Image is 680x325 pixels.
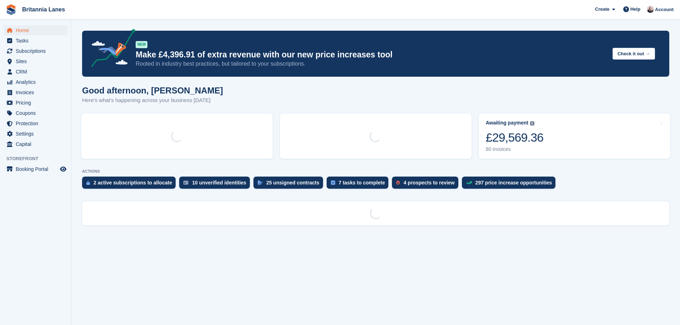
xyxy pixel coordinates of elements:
[530,121,534,126] img: icon-info-grey-7440780725fd019a000dd9b08b2336e03edf1995a4989e88bcd33f0948082b44.svg
[486,130,544,145] div: £29,569.36
[16,118,59,128] span: Protection
[16,139,59,149] span: Capital
[82,86,223,95] h1: Good afternoon, [PERSON_NAME]
[16,108,59,118] span: Coupons
[4,56,67,66] a: menu
[4,118,67,128] a: menu
[6,4,16,15] img: stora-icon-8386f47178a22dfd0bd8f6a31ec36ba5ce8667c1dd55bd0f319d3a0aa187defe.svg
[192,180,246,186] div: 10 unverified identities
[4,25,67,35] a: menu
[327,177,392,192] a: 7 tasks to complete
[16,77,59,87] span: Analytics
[16,87,59,97] span: Invoices
[4,36,67,46] a: menu
[16,129,59,139] span: Settings
[19,4,68,15] a: Britannia Lanes
[16,36,59,46] span: Tasks
[466,181,472,184] img: price_increase_opportunities-93ffe204e8149a01c8c9dc8f82e8f89637d9d84a8eef4429ea346261dce0b2c0.svg
[6,155,71,162] span: Storefront
[4,139,67,149] a: menu
[136,60,607,68] p: Rooted in industry best practices, but tailored to your subscriptions.
[59,165,67,173] a: Preview store
[179,177,253,192] a: 10 unverified identities
[4,108,67,118] a: menu
[4,87,67,97] a: menu
[462,177,559,192] a: 297 price increase opportunities
[4,164,67,174] a: menu
[4,98,67,108] a: menu
[258,181,263,185] img: contract_signature_icon-13c848040528278c33f63329250d36e43548de30e8caae1d1a13099fd9432cc5.svg
[82,177,179,192] a: 2 active subscriptions to allocate
[4,77,67,87] a: menu
[479,113,670,159] a: Awaiting payment £29,569.36 80 invoices
[475,180,552,186] div: 297 price increase opportunities
[647,6,654,13] img: Alexandra Lane
[136,50,607,60] p: Make £4,396.91 of extra revenue with our new price increases tool
[136,41,147,48] div: NEW
[4,46,67,56] a: menu
[613,48,655,60] button: Check it out →
[85,29,135,70] img: price-adjustments-announcement-icon-8257ccfd72463d97f412b2fc003d46551f7dbcb40ab6d574587a9cd5c0d94...
[82,169,669,174] p: ACTIONS
[253,177,327,192] a: 25 unsigned contracts
[4,67,67,77] a: menu
[486,146,544,152] div: 80 invoices
[595,6,609,13] span: Create
[266,180,319,186] div: 25 unsigned contracts
[86,181,90,185] img: active_subscription_to_allocate_icon-d502201f5373d7db506a760aba3b589e785aa758c864c3986d89f69b8ff3...
[396,181,400,185] img: prospect-51fa495bee0391a8d652442698ab0144808aea92771e9ea1ae160a38d050c398.svg
[16,46,59,56] span: Subscriptions
[331,181,335,185] img: task-75834270c22a3079a89374b754ae025e5fb1db73e45f91037f5363f120a921f8.svg
[16,56,59,66] span: Sites
[339,180,385,186] div: 7 tasks to complete
[4,129,67,139] a: menu
[94,180,172,186] div: 2 active subscriptions to allocate
[630,6,640,13] span: Help
[82,96,223,105] p: Here's what's happening across your business [DATE]
[655,6,674,13] span: Account
[16,25,59,35] span: Home
[16,67,59,77] span: CRM
[403,180,454,186] div: 4 prospects to review
[486,120,529,126] div: Awaiting payment
[16,98,59,108] span: Pricing
[16,164,59,174] span: Booking Portal
[392,177,462,192] a: 4 prospects to review
[183,181,188,185] img: verify_identity-adf6edd0f0f0b5bbfe63781bf79b02c33cf7c696d77639b501bdc392416b5a36.svg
